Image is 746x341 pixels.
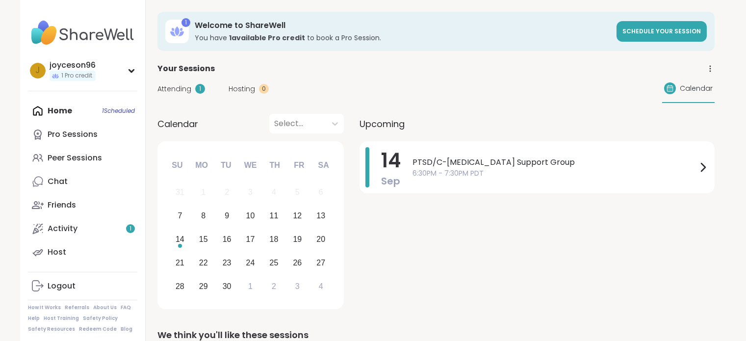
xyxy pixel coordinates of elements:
[28,304,61,311] a: How It Works
[28,146,137,170] a: Peer Sessions
[28,217,137,240] a: Activity1
[28,326,75,333] a: Safety Resources
[50,60,96,71] div: joyceson96
[48,223,77,234] div: Activity
[48,281,76,291] div: Logout
[28,170,137,193] a: Chat
[48,129,98,140] div: Pro Sessions
[121,304,131,311] a: FAQ
[28,16,137,50] img: ShareWell Nav Logo
[79,326,117,333] a: Redeem Code
[48,247,66,258] div: Host
[44,315,79,322] a: Host Training
[28,315,40,322] a: Help
[83,315,118,322] a: Safety Policy
[48,153,102,163] div: Peer Sessions
[28,123,137,146] a: Pro Sessions
[28,193,137,217] a: Friends
[28,240,137,264] a: Host
[129,225,131,233] span: 1
[48,176,68,187] div: Chat
[48,200,76,210] div: Friends
[35,64,40,77] span: j
[61,72,92,80] span: 1 Pro credit
[93,304,117,311] a: About Us
[28,274,137,298] a: Logout
[65,304,89,311] a: Referrals
[121,326,132,333] a: Blog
